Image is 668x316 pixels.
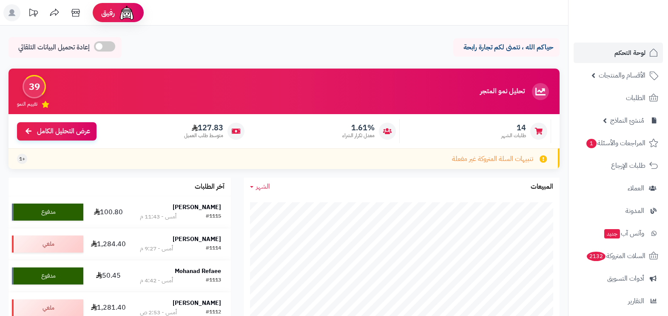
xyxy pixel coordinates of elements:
span: إعادة تحميل البيانات التلقائي [18,43,90,52]
a: أدوات التسويق [574,268,663,289]
a: طلبات الإرجاع [574,155,663,176]
div: أمس - 4:42 م [140,276,173,285]
span: تنبيهات السلة المتروكة غير مفعلة [452,154,533,164]
a: تحديثات المنصة [23,4,44,23]
span: تقييم النمو [17,101,37,108]
a: السلات المتروكة2132 [574,246,663,266]
span: متوسط طلب العميل [184,132,223,139]
span: وآتس آب [603,227,644,239]
div: أمس - 9:27 م [140,244,173,253]
span: أدوات التسويق [607,273,644,284]
span: طلبات الشهر [501,132,526,139]
strong: Mohanad Refaee [175,267,221,276]
h3: آخر الطلبات [195,183,225,191]
strong: [PERSON_NAME] [173,235,221,244]
span: رفيق [101,8,115,18]
span: الطلبات [626,92,645,104]
span: جديد [604,229,620,238]
a: المدونة [574,201,663,221]
span: معدل تكرار الشراء [342,132,375,139]
a: لوحة التحكم [574,43,663,63]
span: طلبات الإرجاع [611,160,645,172]
span: الأقسام والمنتجات [599,69,645,81]
span: لوحة التحكم [614,47,645,59]
td: 50.45 [87,260,130,292]
span: عرض التحليل الكامل [37,126,90,136]
span: السلات المتروكة [586,250,645,262]
span: 1.61% [342,123,375,132]
img: ai-face.png [118,4,135,21]
strong: [PERSON_NAME] [173,203,221,212]
span: 1 [586,139,597,149]
span: 2132 [586,252,605,261]
div: مدفوع [12,204,83,221]
td: 100.80 [87,196,130,228]
span: +1 [19,155,25,163]
div: #1113 [206,276,221,285]
span: المراجعات والأسئلة [586,137,645,149]
strong: [PERSON_NAME] [173,299,221,307]
a: المراجعات والأسئلة1 [574,133,663,153]
span: العملاء [628,182,644,194]
span: التقارير [628,295,644,307]
span: المدونة [625,205,644,217]
span: الشهر [256,181,270,192]
h3: تحليل نمو المتجر [480,88,525,95]
a: الشهر [250,182,270,192]
span: 127.83 [184,123,223,132]
span: مُنشئ النماذج [610,115,644,126]
h3: المبيعات [531,183,553,191]
p: حياكم الله ، نتمنى لكم تجارة رابحة [460,43,553,52]
a: التقارير [574,291,663,311]
a: وآتس آبجديد [574,223,663,244]
a: عرض التحليل الكامل [17,122,97,141]
div: أمس - 11:43 م [140,213,176,221]
div: ملغي [12,236,83,253]
img: logo-2.png [610,6,660,24]
div: #1115 [206,213,221,221]
td: 1,284.40 [87,228,130,260]
div: مدفوع [12,267,83,284]
a: الطلبات [574,88,663,108]
span: 14 [501,123,526,132]
a: العملاء [574,178,663,198]
div: #1114 [206,244,221,253]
